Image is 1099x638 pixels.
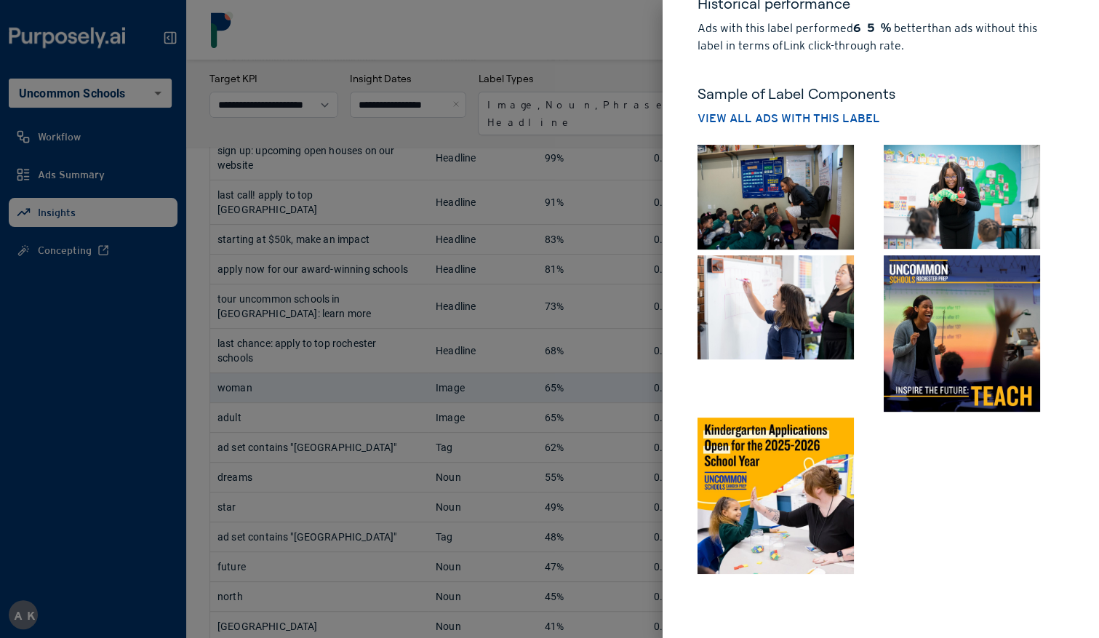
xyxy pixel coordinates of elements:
h5: Sample of Label Components [698,84,1064,104]
img: img6317d0479f1b0d53e4130597d7ee6220 [884,145,1040,249]
img: imgaa05fabdd21a6aacb7cf1680893d49de [698,255,854,360]
button: View all ads with this label [698,110,880,127]
img: imgecd9c8f40becb87f639a920997b25b21 [884,255,1040,412]
p: Ads with this label performed better than ads without this label in terms of Link click-through r... [698,20,1064,55]
strong: 65% [853,21,891,35]
img: imgddec67ec9bd3654d9ea9b49ec24ac556 [698,418,854,574]
img: img6bc762f452b989e3d47ffb65a99e9548 [698,145,854,250]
